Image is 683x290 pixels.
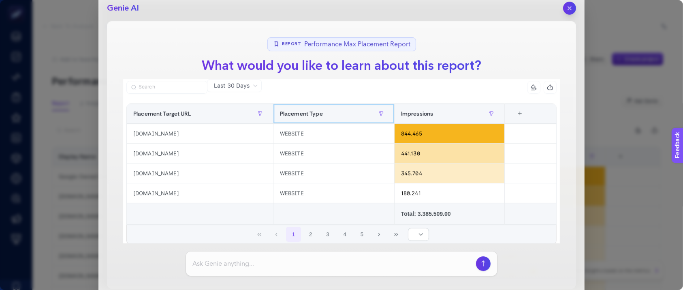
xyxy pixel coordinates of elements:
div: 3 items selected [511,110,518,128]
span: Report [282,41,301,47]
span: Impressions [401,110,433,117]
div: [DOMAIN_NAME] [127,163,273,183]
span: Performance Max Placement Report [305,39,411,49]
button: 3 [320,227,335,242]
button: 1 [286,227,301,242]
button: 2 [303,227,318,242]
span: Last 30 Days [214,82,250,90]
div: 844.465 [395,124,504,143]
button: 5 [354,227,370,242]
span: Placement Target URL [133,110,191,117]
button: Next Page [371,227,387,242]
div: [DOMAIN_NAME] [127,144,273,163]
div: [DOMAIN_NAME] [127,124,273,143]
div: WEBSITE [273,124,394,143]
div: [DOMAIN_NAME] [127,183,273,203]
div: WEBSITE [273,163,394,183]
h1: What would you like to learn about this report? [195,56,488,75]
h2: Genie AI [107,2,139,14]
span: Feedback [5,2,31,9]
div: 441.130 [395,144,504,163]
div: 180.241 [395,183,504,203]
input: Search [139,84,203,90]
div: Total: 3.385.509.00 [401,210,498,218]
button: 4 [337,227,352,242]
div: + [512,110,528,117]
input: Ask Genie anything... [192,259,473,269]
div: 345.704 [395,163,504,183]
span: Placement Type [280,110,323,117]
div: WEBSITE [273,144,394,163]
div: WEBSITE [273,183,394,203]
div: Last 30 Days [123,92,560,259]
button: Last Page [388,227,404,242]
